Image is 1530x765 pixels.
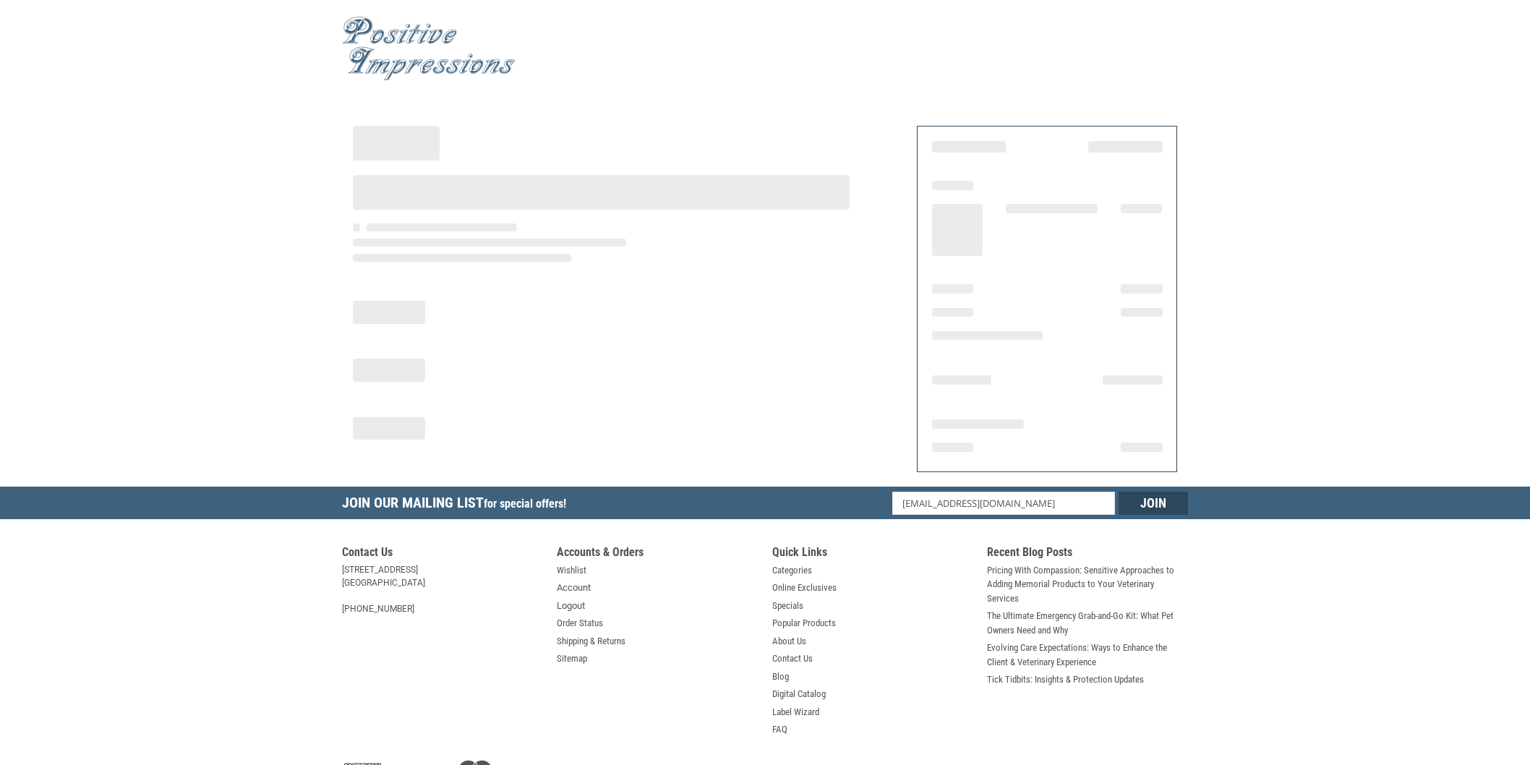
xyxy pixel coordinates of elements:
a: About Us [772,634,806,649]
a: Account [557,581,591,595]
a: Evolving Care Expectations: Ways to Enhance the Client & Veterinary Experience [987,641,1188,669]
address: [STREET_ADDRESS] [GEOGRAPHIC_DATA] [PHONE_NUMBER] [342,563,543,615]
a: Wishlist [557,563,586,578]
a: Categories [772,563,812,578]
a: Shipping & Returns [557,634,625,649]
a: Tick Tidbits: Insights & Protection Updates [987,672,1144,687]
a: Blog [772,670,789,684]
a: Logout [557,599,585,613]
a: Popular Products [772,616,836,631]
span: for special offers! [484,497,566,510]
a: Digital Catalog [772,687,826,701]
img: Positive Impressions [342,17,516,81]
a: Pricing With Compassion: Sensitive Approaches to Adding Memorial Products to Your Veterinary Serv... [987,563,1188,606]
a: Sitemap [557,651,587,666]
h5: Accounts & Orders [557,545,758,563]
input: Join [1119,492,1188,515]
input: Email [892,492,1116,515]
a: The Ultimate Emergency Grab-and-Go Kit: What Pet Owners Need and Why [987,609,1188,637]
a: Order Status [557,616,603,631]
a: FAQ [772,722,787,737]
a: Specials [772,599,803,613]
h5: Contact Us [342,545,543,563]
h5: Quick Links [772,545,973,563]
h5: Recent Blog Posts [987,545,1188,563]
a: Label Wizard [772,705,819,719]
a: Contact Us [772,651,813,666]
a: Online Exclusives [772,581,837,595]
h5: Join Our Mailing List [342,487,573,523]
